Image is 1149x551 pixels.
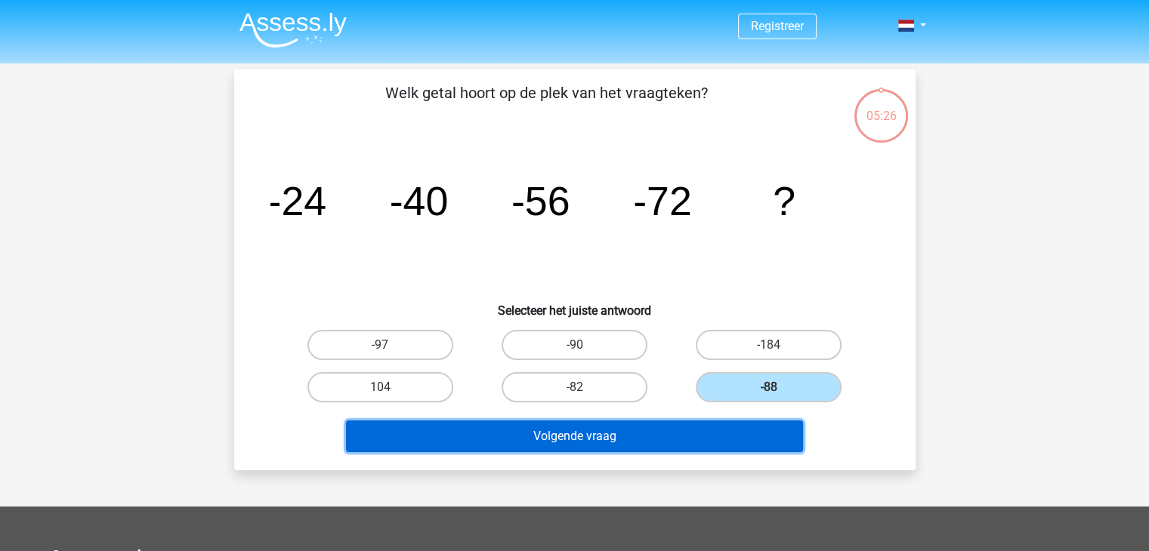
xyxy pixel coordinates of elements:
[696,330,842,360] label: -184
[751,19,804,33] a: Registreer
[633,178,692,223] tspan: -72
[307,372,453,402] label: 104
[853,88,910,125] div: 05:26
[239,12,347,48] img: Assessly
[307,330,453,360] label: -97
[267,178,326,223] tspan: -24
[502,330,647,360] label: -90
[258,82,835,127] p: Welk getal hoort op de plek van het vraagteken?
[258,291,891,318] h6: Selecteer het juiste antwoord
[773,178,795,223] tspan: ?
[696,372,842,402] label: -88
[502,372,647,402] label: -82
[511,178,570,223] tspan: -56
[389,178,448,223] tspan: -40
[346,420,803,452] button: Volgende vraag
